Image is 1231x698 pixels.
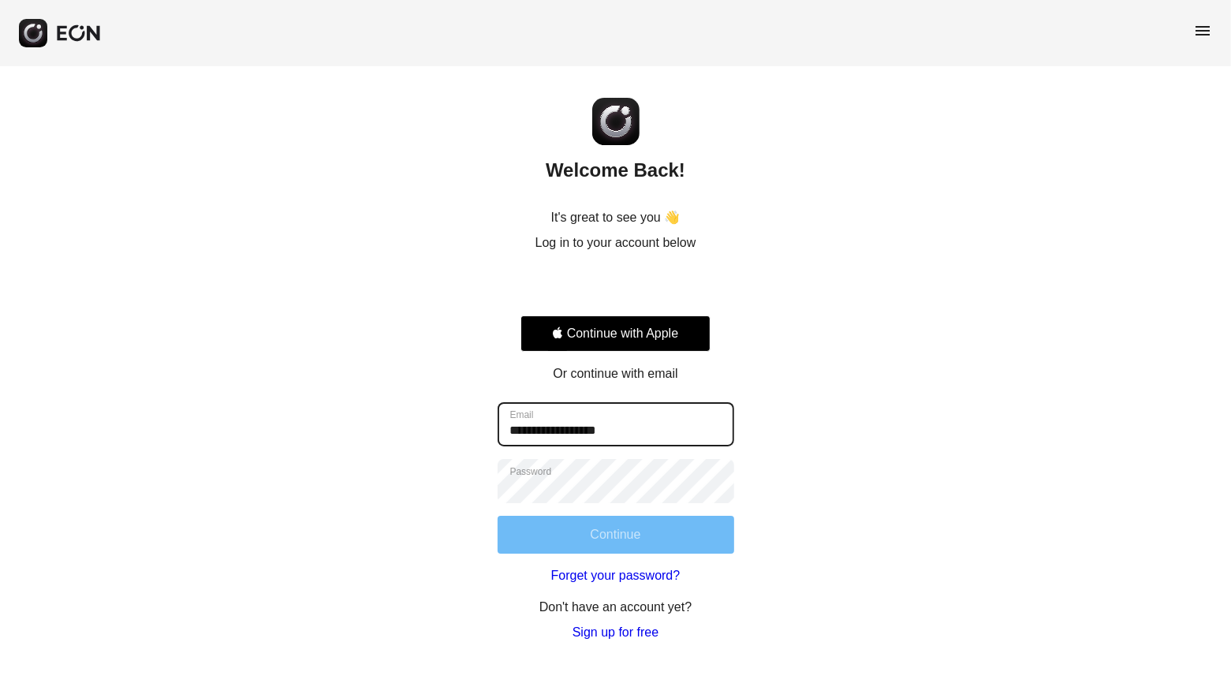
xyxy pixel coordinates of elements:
label: Password [510,465,552,478]
p: It's great to see you 👋 [551,208,681,227]
label: Email [510,409,534,421]
button: Continue [498,516,734,554]
a: Forget your password? [551,566,681,585]
button: Signin with apple ID [520,315,711,352]
span: menu [1193,21,1212,40]
a: Sign up for free [573,623,658,642]
p: Log in to your account below [535,233,696,252]
p: Or continue with email [553,364,677,383]
iframe: Sign in with Google Button [513,270,718,304]
h2: Welcome Back! [546,158,685,183]
p: Don't have an account yet? [539,598,692,617]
